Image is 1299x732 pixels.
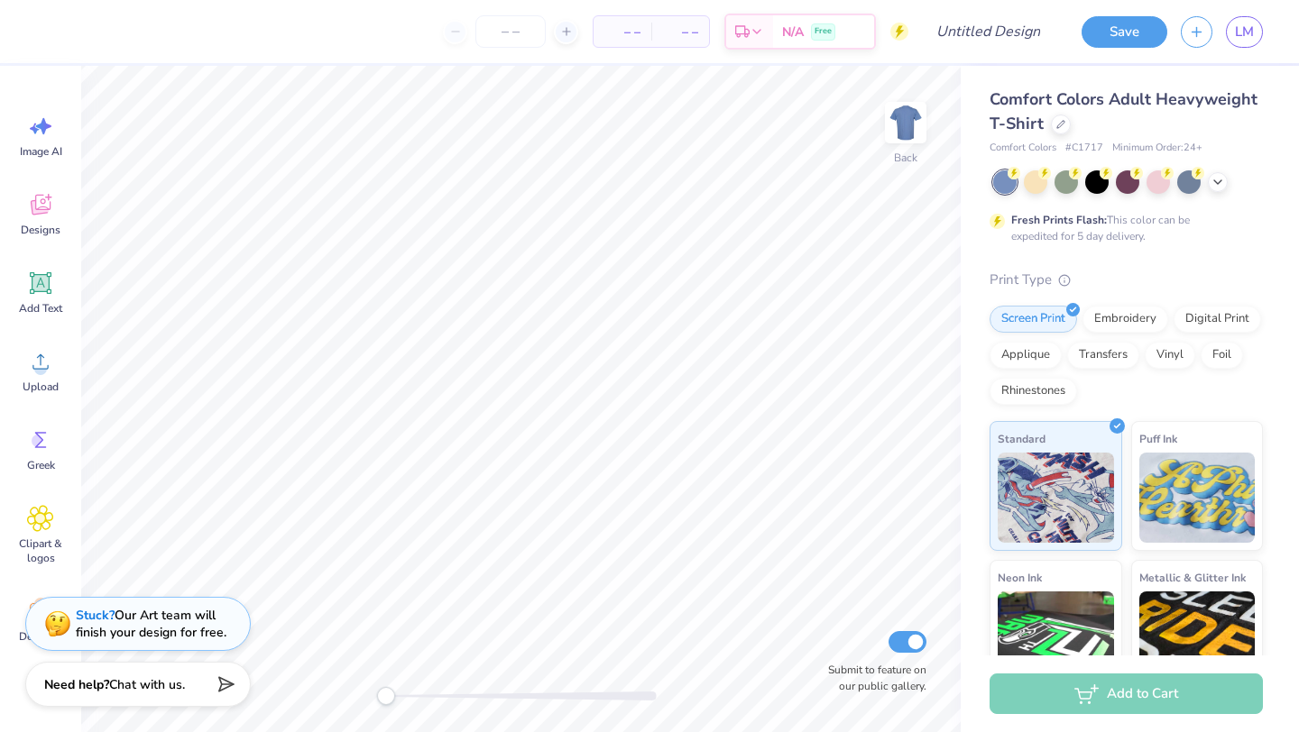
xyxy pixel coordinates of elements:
[818,662,926,694] label: Submit to feature on our public gallery.
[1082,306,1168,333] div: Embroidery
[1065,141,1103,156] span: # C1717
[475,15,546,48] input: – –
[990,342,1062,369] div: Applique
[782,23,804,41] span: N/A
[990,141,1056,156] span: Comfort Colors
[11,536,70,565] span: Clipart & logos
[998,453,1114,543] img: Standard
[44,676,109,693] strong: Need help?
[1139,591,1256,682] img: Metallic & Glitter Ink
[76,607,226,641] div: Our Art team will finish your design for free.
[990,88,1258,134] span: Comfort Colors Adult Heavyweight T-Shirt
[1174,306,1261,333] div: Digital Print
[1082,16,1167,48] button: Save
[1112,141,1202,156] span: Minimum Order: 24 +
[1139,453,1256,543] img: Puff Ink
[662,23,698,41] span: – –
[990,270,1263,290] div: Print Type
[604,23,640,41] span: – –
[1235,22,1254,42] span: LM
[76,607,115,624] strong: Stuck?
[1139,568,1246,587] span: Metallic & Glitter Ink
[888,105,924,141] img: Back
[21,223,60,237] span: Designs
[1145,342,1195,369] div: Vinyl
[1011,212,1233,244] div: This color can be expedited for 5 day delivery.
[1067,342,1139,369] div: Transfers
[19,629,62,644] span: Decorate
[20,144,62,159] span: Image AI
[377,687,395,705] div: Accessibility label
[27,458,55,472] span: Greek
[998,429,1046,448] span: Standard
[19,301,62,316] span: Add Text
[990,306,1077,333] div: Screen Print
[1011,213,1107,227] strong: Fresh Prints Flash:
[998,568,1042,587] span: Neon Ink
[894,150,917,166] div: Back
[998,591,1114,682] img: Neon Ink
[23,380,59,394] span: Upload
[1226,16,1263,48] a: LM
[1201,342,1243,369] div: Foil
[109,676,185,693] span: Chat with us.
[1139,429,1177,448] span: Puff Ink
[815,25,832,38] span: Free
[990,378,1077,405] div: Rhinestones
[922,14,1055,50] input: Untitled Design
